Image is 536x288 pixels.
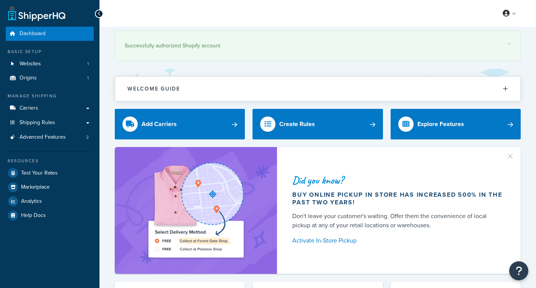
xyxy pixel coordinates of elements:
a: Websites1 [6,57,94,71]
span: Websites [20,61,41,67]
span: Origins [20,75,37,81]
a: Create Rules [253,109,383,139]
li: Origins [6,71,94,85]
span: 2 [86,134,89,141]
h2: Welcome Guide [127,86,180,92]
span: Analytics [21,198,42,205]
div: Buy online pickup in store has increased 500% in the past two years! [292,191,502,206]
div: Resources [6,158,94,164]
span: Dashboard [20,31,46,37]
div: Create Rules [279,119,315,129]
a: Origins1 [6,71,94,85]
span: 1 [87,75,89,81]
div: Explore Features [417,119,464,129]
a: Carriers [6,101,94,115]
a: Marketplace [6,180,94,194]
div: Successfully authorized Shopify account [125,40,511,51]
div: Add Carriers [142,119,177,129]
button: Open Resource Center [509,261,528,280]
div: Manage Shipping [6,93,94,99]
span: 1 [87,61,89,67]
span: Shipping Rules [20,120,55,126]
a: Activate In-Store Pickup [292,235,502,246]
div: Basic Setup [6,49,94,55]
a: Dashboard [6,27,94,41]
li: Websites [6,57,94,71]
a: Explore Features [391,109,521,139]
span: Test Your Rates [21,170,58,176]
button: Welcome Guide [115,77,520,101]
a: Test Your Rates [6,166,94,180]
div: Don't leave your customer's waiting. Offer them the convenience of local pickup at any of your re... [292,212,502,230]
a: Analytics [6,194,94,208]
div: Did you know? [292,175,502,186]
a: Help Docs [6,209,94,222]
span: Marketplace [21,184,50,191]
a: Advanced Features2 [6,130,94,144]
a: Shipping Rules [6,116,94,130]
a: × [508,40,511,47]
span: Advanced Features [20,134,66,141]
img: ad-shirt-map-b0359fc47e01cab431d101c4b569394f6a03f54285957d908178d52f29eb9668.png [127,159,265,262]
span: Carriers [20,105,38,112]
span: Help Docs [21,212,46,219]
li: Advanced Features [6,130,94,144]
a: Add Carriers [115,109,245,139]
